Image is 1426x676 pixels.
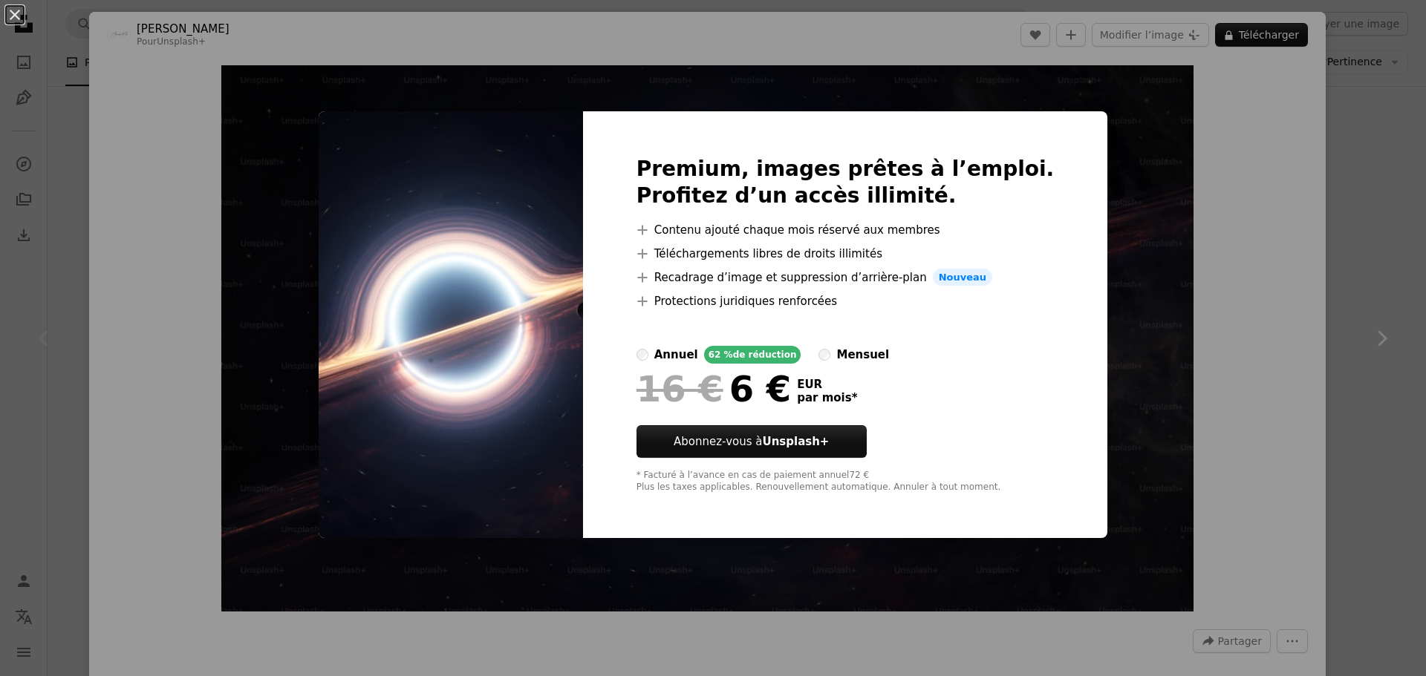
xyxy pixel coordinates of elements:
span: 16 € [637,370,723,408]
li: Téléchargements libres de droits illimités [637,245,1055,263]
div: mensuel [836,346,889,364]
div: * Facturé à l’avance en cas de paiement annuel 72 € Plus les taxes applicables. Renouvellement au... [637,470,1055,493]
div: 62 % de réduction [704,346,801,364]
span: Nouveau [933,269,992,286]
li: Protections juridiques renforcées [637,292,1055,310]
img: premium_photo-1690571200236-0f9098fc6ca9 [319,111,583,539]
input: mensuel [818,349,830,361]
li: Recadrage d’image et suppression d’arrière-plan [637,269,1055,286]
h2: Premium, images prêtes à l’emploi. Profitez d’un accès illimité. [637,156,1055,209]
li: Contenu ajouté chaque mois réservé aux membres [637,221,1055,239]
input: annuel62 %de réduction [637,349,648,361]
div: 6 € [637,370,791,408]
span: par mois * [797,391,857,404]
button: Abonnez-vous àUnsplash+ [637,425,867,458]
strong: Unsplash+ [762,435,829,448]
span: EUR [797,378,857,391]
div: annuel [654,346,698,364]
